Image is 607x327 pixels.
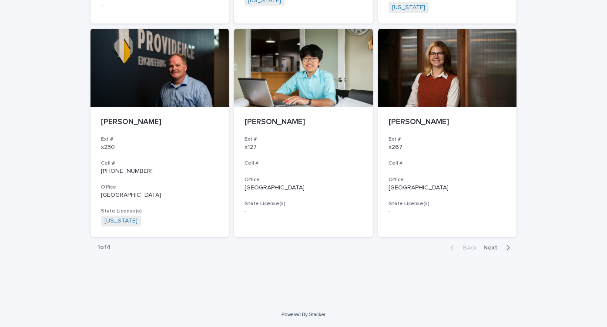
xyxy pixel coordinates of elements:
p: - [101,2,219,10]
h3: Ext # [245,136,362,143]
a: x230 [101,144,115,150]
p: [PERSON_NAME] [101,118,219,127]
h3: Office [245,176,362,183]
a: [PHONE_NUMBER] [101,168,153,174]
button: Next [480,244,517,252]
span: Next [483,245,503,251]
button: Back [443,244,480,252]
p: [PERSON_NAME] [245,118,362,127]
a: [PERSON_NAME]Ext #x267Cell #Office[GEOGRAPHIC_DATA]State License(s)- [378,29,517,237]
a: Powered By Stacker [282,312,325,317]
p: [GEOGRAPHIC_DATA] [101,192,219,199]
h3: State License(s) [245,200,362,207]
a: [PERSON_NAME]Ext #x230Cell #[PHONE_NUMBER]Office[GEOGRAPHIC_DATA]State License(s)[US_STATE] [91,29,229,237]
p: - [245,208,362,216]
p: [PERSON_NAME] [389,118,506,127]
p: 1 of 4 [91,237,117,258]
a: [US_STATE] [104,217,137,225]
h3: Ext # [389,136,506,143]
p: [GEOGRAPHIC_DATA] [245,184,362,192]
h3: State License(s) [101,208,219,215]
h3: Cell # [245,160,362,167]
a: x267 [389,144,402,150]
p: - [389,208,506,216]
h3: Ext # [101,136,219,143]
h3: State License(s) [389,200,506,207]
h3: Cell # [389,160,506,167]
h3: Cell # [101,160,219,167]
a: [PERSON_NAME]Ext #x127Cell #Office[GEOGRAPHIC_DATA]State License(s)- [234,29,373,237]
a: x127 [245,144,257,150]
a: [US_STATE] [392,4,425,11]
span: Back [458,245,476,251]
p: [GEOGRAPHIC_DATA] [389,184,506,192]
h3: Office [101,184,219,191]
h3: Office [389,176,506,183]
